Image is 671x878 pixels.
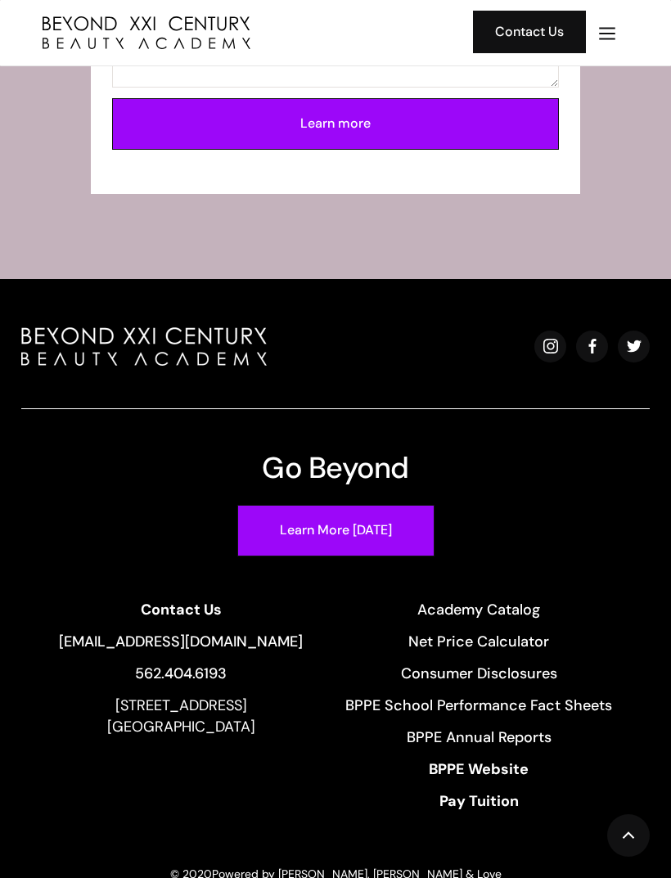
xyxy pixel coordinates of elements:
[59,599,303,620] a: Contact Us
[262,452,409,484] h3: Go Beyond
[345,759,612,780] a: BPPE Website
[429,759,529,779] strong: BPPE Website
[43,16,441,49] a: home
[473,11,586,53] a: Contact Us
[345,727,612,748] a: BPPE Annual Reports
[59,663,303,684] a: 562.404.6193
[43,16,250,49] img: beyond logo
[345,695,612,716] a: BPPE School Performance Fact Sheets
[345,599,612,620] a: Academy Catalog
[21,327,267,366] img: beyond beauty logo
[59,695,303,737] div: [STREET_ADDRESS] [GEOGRAPHIC_DATA]
[586,11,628,55] div: menu
[112,98,559,150] input: Learn more
[495,21,564,43] div: Contact Us
[345,631,612,652] a: Net Price Calculator
[345,790,612,812] a: Pay Tuition
[59,631,303,652] a: [EMAIL_ADDRESS][DOMAIN_NAME]
[237,505,435,556] a: Learn More [DATE]
[345,663,612,684] a: Consumer Disclosures
[141,600,222,619] strong: Contact Us
[439,791,519,811] strong: Pay Tuition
